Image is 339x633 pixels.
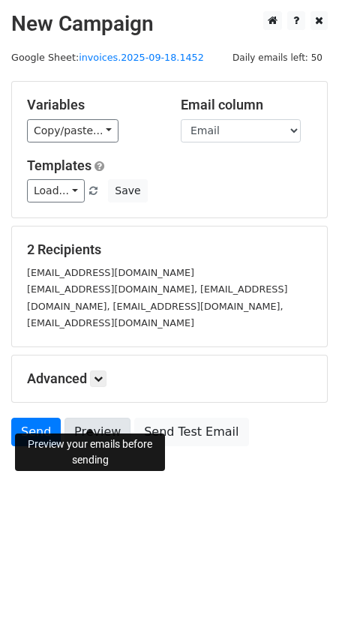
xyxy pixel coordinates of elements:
[11,11,328,37] h2: New Campaign
[264,561,339,633] iframe: Chat Widget
[27,97,158,113] h5: Variables
[27,370,312,387] h5: Advanced
[227,49,328,66] span: Daily emails left: 50
[27,157,91,173] a: Templates
[11,418,61,446] a: Send
[108,179,147,202] button: Save
[181,97,312,113] h5: Email column
[27,267,194,278] small: [EMAIL_ADDRESS][DOMAIN_NAME]
[227,52,328,63] a: Daily emails left: 50
[27,179,85,202] a: Load...
[27,283,287,328] small: [EMAIL_ADDRESS][DOMAIN_NAME], [EMAIL_ADDRESS][DOMAIN_NAME], [EMAIL_ADDRESS][DOMAIN_NAME], [EMAIL_...
[27,241,312,258] h5: 2 Recipients
[79,52,204,63] a: invoices.2025-09-18.1452
[11,52,204,63] small: Google Sheet:
[64,418,130,446] a: Preview
[27,119,118,142] a: Copy/paste...
[15,433,165,471] div: Preview your emails before sending
[134,418,248,446] a: Send Test Email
